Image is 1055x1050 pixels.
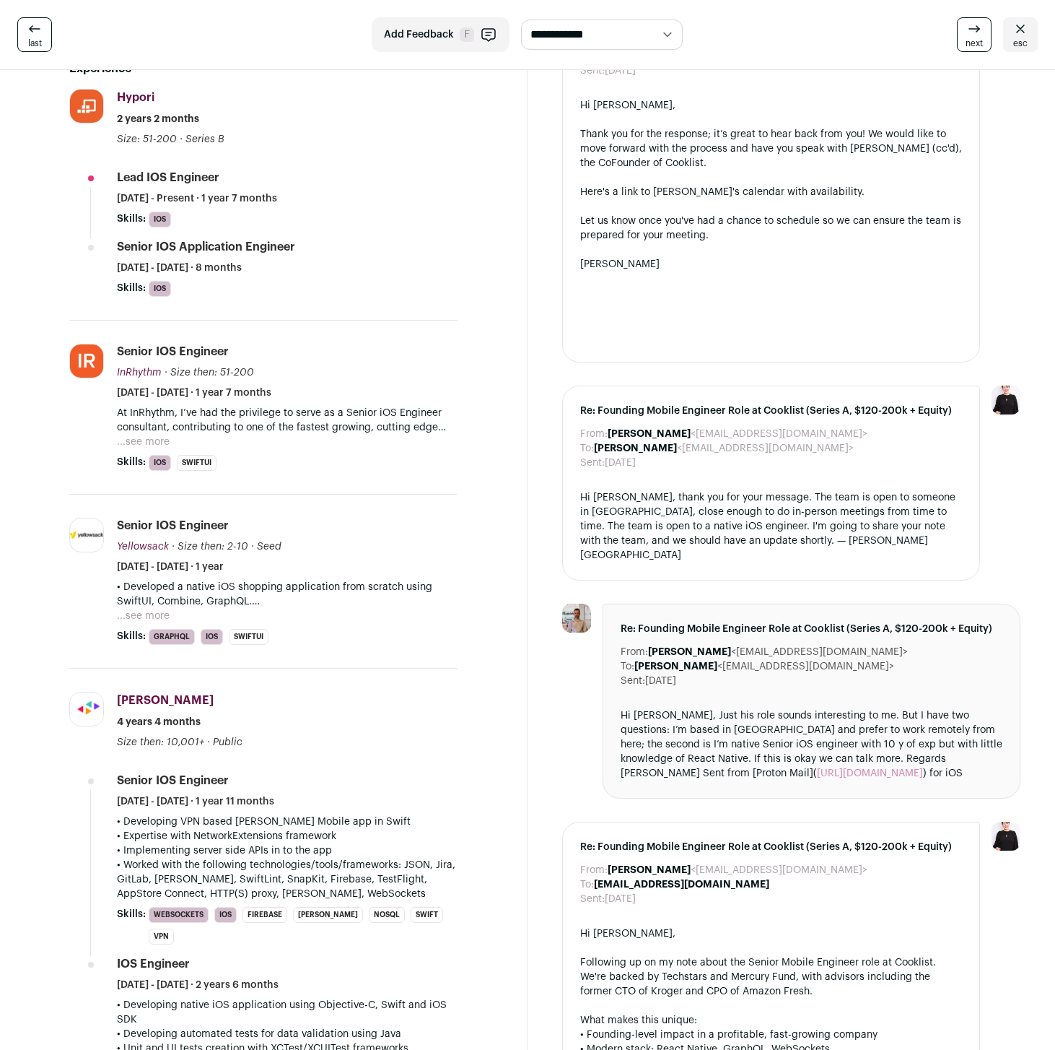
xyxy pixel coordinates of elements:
[580,863,608,877] dt: From:
[580,64,605,78] dt: Sent:
[648,647,731,657] b: [PERSON_NAME]
[957,17,991,52] a: next
[117,956,190,972] div: iOS Engineer
[384,27,454,42] span: Add Feedback
[621,645,648,659] dt: From:
[177,455,216,471] li: SwiftUI
[608,863,867,877] dd: <[EMAIL_ADDRESS][DOMAIN_NAME]>
[70,695,103,723] img: f67fc551e5ee9bb83bd71942c29313c0fcb3221e8cf5769214c9581c93e49392.jpg
[621,674,645,688] dt: Sent:
[608,865,691,875] b: [PERSON_NAME]
[817,768,923,778] a: [URL][DOMAIN_NAME]
[991,822,1020,851] img: 9240684-medium_jpg
[70,344,103,378] img: 0d1677fd545a0dc565f748de59dd0d289879adeba7755dd7ef0667d4c67df810.jpg
[580,257,962,272] div: [PERSON_NAME]
[293,907,363,923] li: [PERSON_NAME]
[70,531,103,539] img: 7920c061928f17071a16215933995d8ea8772591ba53d1d2a4a34861474a18ff.png
[117,629,146,643] span: Skills:
[1013,38,1028,49] span: esc
[117,368,162,378] span: InRhythm
[580,490,962,563] div: Hi [PERSON_NAME], thank you for your message. The team is open to someone in [GEOGRAPHIC_DATA], c...
[117,542,169,552] span: Yellowsack
[180,132,183,147] span: ·
[117,455,146,469] span: Skills:
[411,907,443,923] li: Swift
[608,427,867,441] dd: <[EMAIL_ADDRESS][DOMAIN_NAME]>
[149,281,171,297] li: iOS
[634,661,717,672] b: [PERSON_NAME]
[117,191,277,206] span: [DATE] - Present · 1 year 7 months
[372,17,509,52] button: Add Feedback F
[621,622,1002,636] span: Re: Founding Mobile Engineer Role at Cooklist (Series A, $120-200k + Equity)
[149,929,174,945] li: VPN
[117,695,214,706] span: [PERSON_NAME]
[17,17,52,52] a: last
[117,406,458,435] p: At InRhythm, I’ve had the privilege to serve as a Senior iOS Engineer consultant, contributing to...
[172,542,248,552] span: · Size then: 2-10
[117,978,279,992] span: [DATE] - [DATE] · 2 years 6 months
[117,737,204,747] span: Size then: 10,001+
[621,659,634,674] dt: To:
[251,539,254,554] span: ·
[117,518,229,534] div: Senior iOS Engineer
[594,441,854,456] dd: <[EMAIL_ADDRESS][DOMAIN_NAME]>
[117,386,271,400] span: [DATE] - [DATE] · 1 year 7 months
[117,609,170,623] button: ...see more
[117,435,170,449] button: ...see more
[117,261,242,275] span: [DATE] - [DATE] · 8 months
[580,877,594,892] dt: To:
[580,404,962,418] span: Re: Founding Mobile Engineer Role at Cooklist (Series A, $120-200k + Equity)
[966,38,983,49] span: next
[185,134,224,144] span: Series B
[117,92,154,103] span: Hypori
[70,90,103,123] img: e1ca6b88cc4d54f1567dfc4053772f944deb3509a0e886fbbf9183ebed835fb2.jpg
[605,456,636,470] dd: [DATE]
[580,427,608,441] dt: From:
[28,38,42,49] span: last
[117,112,199,126] span: 2 years 2 months
[634,659,894,674] dd: <[EMAIL_ADDRESS][DOMAIN_NAME]>
[562,604,591,633] img: 416ca2f78ad37dcf409ac088eb387a73ab2d08d2e69a50ee120ceea6c0e8ec6c.jpg
[229,629,268,645] li: SwiftUI
[580,187,864,197] a: Here's a link to [PERSON_NAME]'s calendar with availability.
[580,892,605,906] dt: Sent:
[580,98,962,113] div: Hi [PERSON_NAME],
[149,212,171,227] li: iOS
[117,212,146,226] span: Skills:
[149,455,171,471] li: iOS
[605,64,636,78] dd: [DATE]
[117,170,219,186] div: Lead iOS Engineer
[165,368,254,378] span: · Size then: 51-200
[605,892,636,906] dd: [DATE]
[991,386,1020,415] img: 9240684-medium_jpg
[213,737,242,747] span: Public
[580,127,962,170] div: Thank you for the response; it’s great to hear back from you! We would like to move forward with ...
[117,580,458,609] p: • Developed a native iOS shopping application from scratch using SwiftUI, Combine, GraphQL. • Per...
[214,907,237,923] li: iOS
[257,542,281,552] span: Seed
[369,907,405,923] li: NoSQL
[648,645,908,659] dd: <[EMAIL_ADDRESS][DOMAIN_NAME]>
[117,281,146,295] span: Skills:
[117,794,274,809] span: [DATE] - [DATE] · 1 year 11 months
[580,840,962,854] span: Re: Founding Mobile Engineer Role at Cooklist (Series A, $120-200k + Equity)
[580,214,962,243] div: Let us know once you've had a chance to schedule so we can ensure the team is prepared for your m...
[117,815,458,901] p: • Developing VPN based [PERSON_NAME] Mobile app in Swift • Expertise with NetworkExtensions frame...
[580,441,594,456] dt: To:
[608,429,691,439] b: [PERSON_NAME]
[117,560,224,574] span: [DATE] - [DATE] · 1 year
[149,629,195,645] li: GraphQL
[594,443,677,454] b: [PERSON_NAME]
[149,907,209,923] li: WebSockets
[1003,17,1038,52] a: esc
[117,907,146,921] span: Skills:
[117,134,177,144] span: Size: 51-200
[621,708,1002,781] div: Hi [PERSON_NAME], Just his role sounds interesting to me. But I have two questions: I’m based in ...
[117,344,229,360] div: Senior iOS Engineer
[645,674,676,688] dd: [DATE]
[201,629,223,645] li: iOS
[594,880,769,890] b: [EMAIL_ADDRESS][DOMAIN_NAME]
[117,239,295,255] div: Senior iOS Application Engineer
[460,27,474,42] span: F
[117,715,201,729] span: 4 years 4 months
